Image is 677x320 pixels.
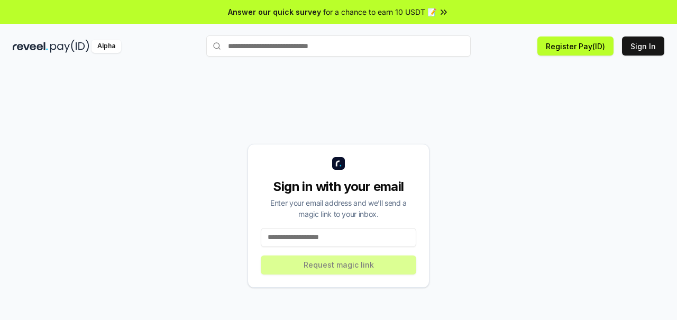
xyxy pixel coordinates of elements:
div: Enter your email address and we’ll send a magic link to your inbox. [261,197,416,220]
button: Register Pay(ID) [537,36,614,56]
div: Sign in with your email [261,178,416,195]
div: Alpha [92,40,121,53]
button: Sign In [622,36,664,56]
img: logo_small [332,157,345,170]
img: pay_id [50,40,89,53]
img: reveel_dark [13,40,48,53]
span: for a chance to earn 10 USDT 📝 [323,6,436,17]
span: Answer our quick survey [228,6,321,17]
